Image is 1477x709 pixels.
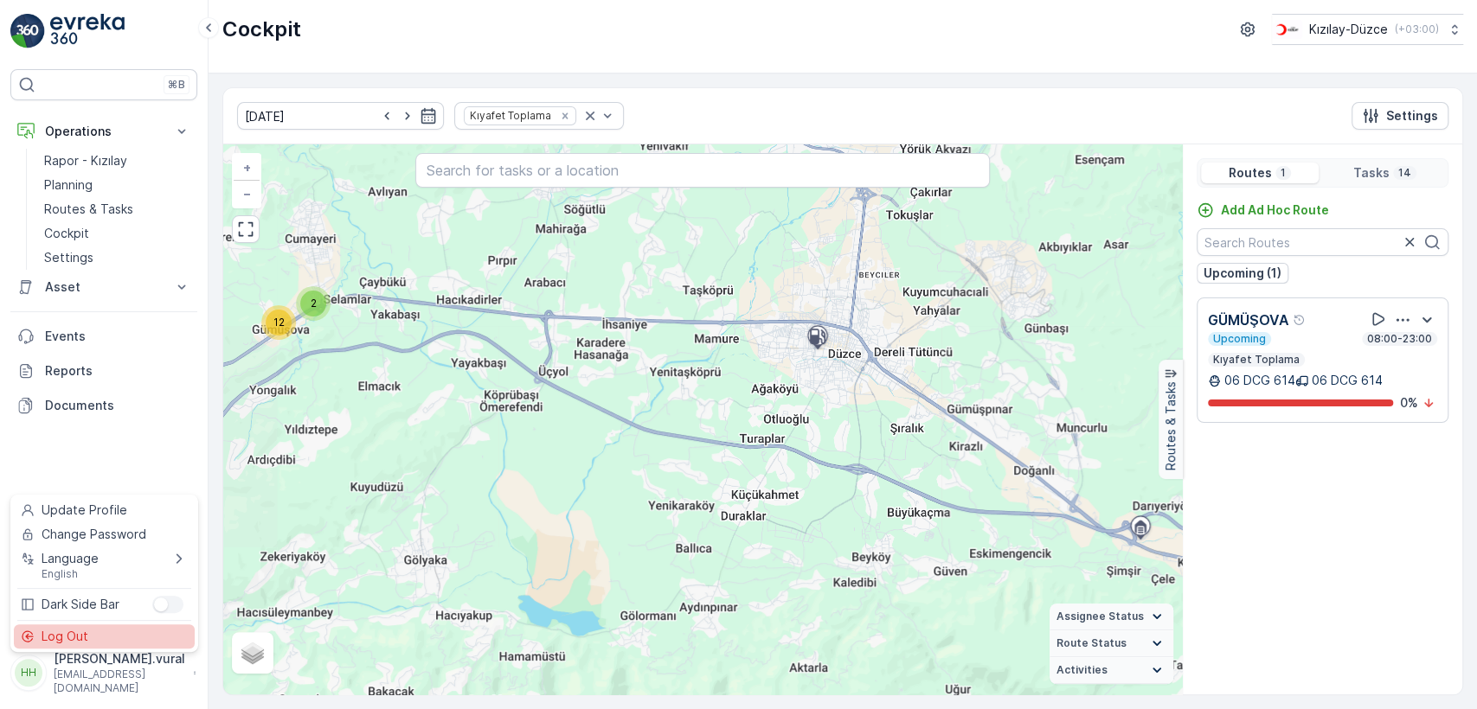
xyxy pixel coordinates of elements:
img: download_svj7U3e.png [1272,20,1302,39]
a: Routes & Tasks [37,197,197,221]
p: ⌘B [168,78,185,92]
p: 08:00-23:00 [1365,332,1434,346]
a: Layers [234,634,272,672]
span: 12 [273,316,285,329]
p: Asset [45,278,163,296]
p: Kıyafet Toplama [1211,353,1301,367]
span: + [243,160,251,175]
summary: Assignee Status [1050,604,1173,630]
p: Rapor - Kızılay [44,152,127,169]
summary: Activities [1050,657,1173,684]
a: Events [10,319,197,354]
input: dd/mm/yyyy [237,102,444,130]
img: logo [10,14,45,48]
p: 06 DCG 614 [1224,372,1295,389]
summary: Route Status [1050,630,1173,657]
p: Cockpit [44,225,89,242]
p: Routes & Tasks [1162,382,1179,471]
span: Activities [1056,663,1108,677]
span: English [42,567,99,581]
span: Update Profile [42,501,127,519]
p: 1 [1279,166,1288,180]
p: GÜMÜŞOVA [1208,310,1289,330]
button: Asset [10,270,197,304]
a: Zoom In [234,155,260,181]
span: Language [42,550,99,567]
span: Dark Side Bar [42,596,119,613]
p: Settings [44,249,93,266]
p: Documents [45,397,190,414]
button: Kızılay-Düzce(+03:00) [1272,14,1463,45]
p: [EMAIL_ADDRESS][DOMAIN_NAME] [54,667,185,695]
button: Operations [10,114,197,149]
span: 2 [311,297,317,310]
p: Routes & Tasks [44,201,133,218]
p: Add Ad Hoc Route [1221,201,1329,219]
button: Upcoming (1) [1197,263,1288,284]
button: Settings [1352,102,1448,130]
input: Search Routes [1197,228,1448,256]
span: Assignee Status [1056,610,1144,623]
span: − [243,186,252,201]
ul: Menu [10,495,198,652]
a: Rapor - Kızılay [37,149,197,173]
a: Reports [10,354,197,388]
button: HH[PERSON_NAME].vural[EMAIL_ADDRESS][DOMAIN_NAME] [10,650,197,695]
p: ( +03:00 ) [1395,22,1439,36]
p: Kızılay-Düzce [1309,21,1388,38]
span: Change Password [42,526,146,543]
a: Add Ad Hoc Route [1197,201,1329,219]
p: Tasks [1353,164,1390,182]
div: Remove Kıyafet Toplama [555,109,575,123]
div: Kıyafet Toplama [465,107,554,124]
span: Log Out [42,628,88,645]
p: 06 DCG 614 [1312,372,1383,389]
div: Help Tooltip Icon [1293,313,1307,327]
p: Settings [1386,107,1438,125]
p: Cockpit [222,16,301,43]
div: 12 [261,305,296,340]
span: Route Status [1056,636,1127,650]
p: Reports [45,362,190,380]
p: Routes [1229,164,1272,182]
p: Operations [45,123,163,140]
a: Cockpit [37,221,197,246]
img: logo_light-DOdMpM7g.png [50,14,125,48]
p: Planning [44,176,93,194]
input: Search for tasks or a location [415,153,991,188]
a: Documents [10,388,197,423]
p: [PERSON_NAME].vural [54,650,185,667]
a: Zoom Out [234,181,260,207]
p: Events [45,328,190,345]
div: 2 [296,286,331,321]
div: HH [15,659,42,687]
p: 0 % [1400,394,1418,412]
a: Settings [37,246,197,270]
p: 14 [1397,166,1413,180]
p: Upcoming (1) [1204,265,1281,282]
a: Planning [37,173,197,197]
p: Upcoming [1211,332,1268,346]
